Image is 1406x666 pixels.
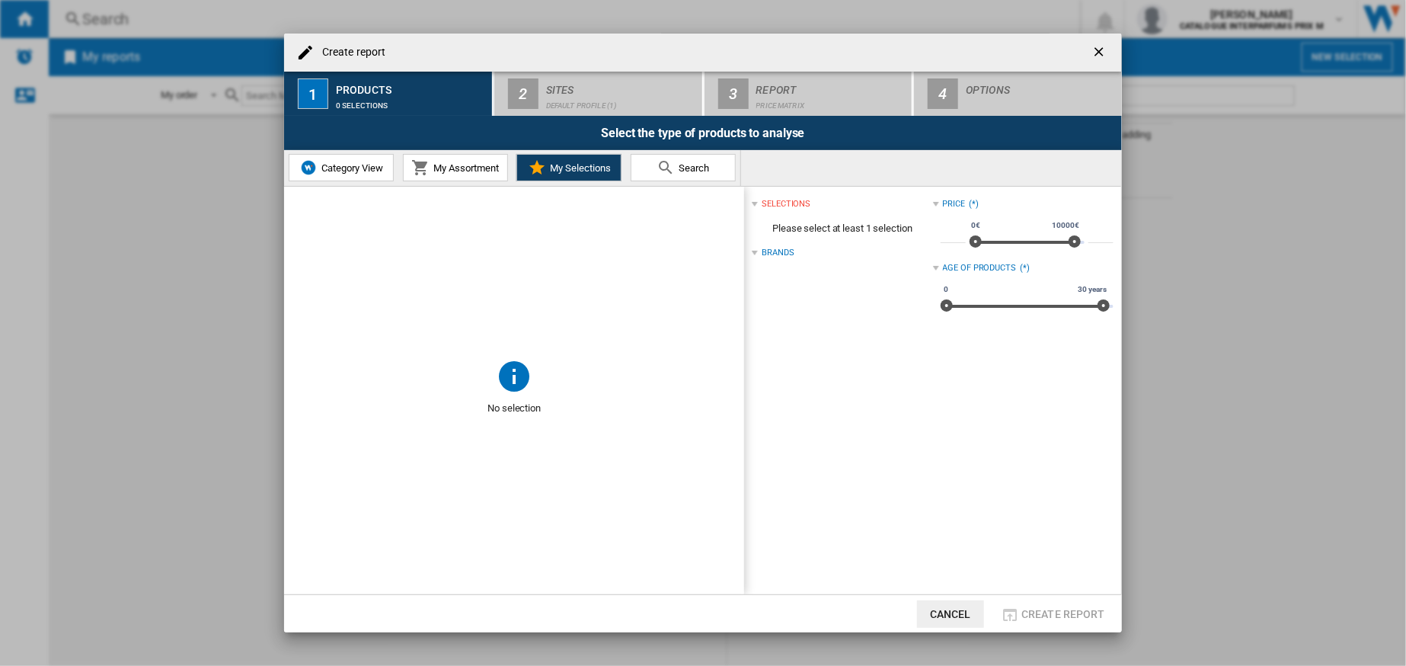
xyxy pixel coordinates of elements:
div: 1 [298,78,328,109]
span: No selection [284,394,744,423]
div: 4 [928,78,958,109]
button: 3 Report Price Matrix [705,72,914,116]
div: 3 [718,78,749,109]
button: Category View [289,154,394,181]
div: Products [336,78,486,94]
div: Report [756,78,906,94]
h4: Create report [315,45,385,60]
img: wiser-icon-blue.png [299,158,318,177]
span: 30 years [1076,283,1109,296]
button: Create report [996,600,1110,628]
button: Cancel [917,600,984,628]
div: Options [966,78,1116,94]
span: 0 [942,283,951,296]
span: My Selections [546,162,611,174]
button: getI18NText('BUTTONS.CLOSE_DIALOG') [1085,37,1116,68]
button: 1 Products 0 selections [284,72,494,116]
span: Search [676,162,710,174]
span: 10000€ [1050,219,1082,232]
button: My Selections [516,154,622,181]
span: Category View [318,162,383,174]
div: Default profile (1) [546,94,696,110]
div: selections [762,198,810,210]
span: My Assortment [430,162,499,174]
span: 0€ [970,219,983,232]
button: My Assortment [403,154,508,181]
div: Age of products [943,262,1017,274]
button: 4 Options [914,72,1122,116]
button: 2 Sites Default profile (1) [494,72,704,116]
span: Create report [1021,608,1105,620]
span: Please select at least 1 selection [752,214,932,243]
div: Price Matrix [756,94,906,110]
div: 2 [508,78,538,109]
ng-md-icon: getI18NText('BUTTONS.CLOSE_DIALOG') [1091,44,1110,62]
div: Sites [546,78,696,94]
div: Price [943,198,966,210]
div: Select the type of products to analyse [284,116,1122,150]
button: Search [631,154,736,181]
div: Brands [762,247,794,259]
div: 0 selections [336,94,486,110]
